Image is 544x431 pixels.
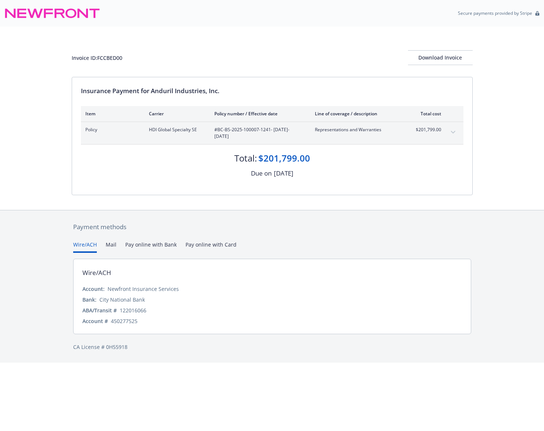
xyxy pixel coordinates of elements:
div: ABA/Transit # [82,306,117,314]
div: Total cost [414,111,441,117]
div: Account: [82,285,105,293]
span: Representations and Warranties [315,126,402,133]
span: HDI Global Specialty SE [149,126,203,133]
div: $201,799.00 [258,152,310,164]
div: Payment methods [73,222,471,232]
div: Account # [82,317,108,325]
span: $201,799.00 [414,126,441,133]
div: Wire/ACH [82,268,111,278]
button: Download Invoice [408,50,473,65]
button: Wire/ACH [73,241,97,253]
div: Item [85,111,137,117]
button: Mail [106,241,116,253]
p: Secure payments provided by Stripe [458,10,532,16]
div: Due on [251,169,272,178]
div: City National Bank [99,296,145,303]
div: Download Invoice [408,51,473,65]
span: Policy [85,126,137,133]
div: Line of coverage / description [315,111,402,117]
div: Invoice ID: FCCBED00 [72,54,122,62]
div: Newfront Insurance Services [108,285,179,293]
div: 450277525 [111,317,137,325]
button: expand content [447,126,459,138]
div: Total: [234,152,257,164]
div: Bank: [82,296,96,303]
span: #BC-BS-2025-100007-1241 - [DATE]-[DATE] [214,126,303,140]
div: PolicyHDI Global Specialty SE#BC-BS-2025-100007-1241- [DATE]-[DATE]Representations and Warranties... [81,122,463,144]
div: Carrier [149,111,203,117]
button: Pay online with Card [186,241,237,253]
div: 122016066 [120,306,146,314]
div: Policy number / Effective date [214,111,303,117]
button: Pay online with Bank [125,241,177,253]
div: CA License # 0H55918 [73,343,471,351]
div: [DATE] [274,169,293,178]
div: Insurance Payment for Anduril Industries, Inc. [81,86,463,96]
